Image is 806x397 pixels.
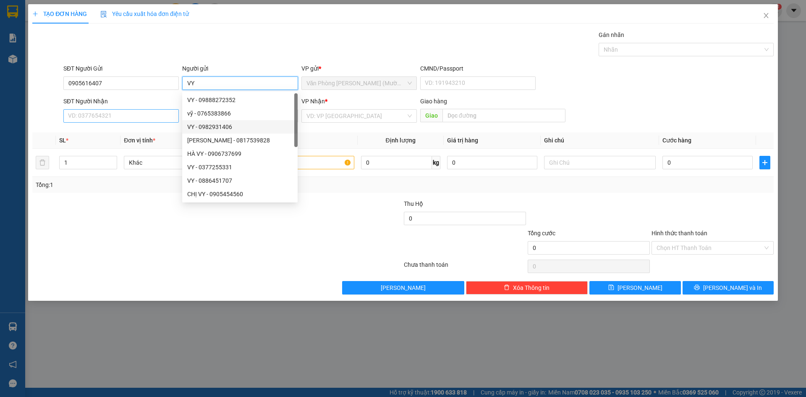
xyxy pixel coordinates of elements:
div: SĐT Người Gửi [63,64,179,73]
div: VY - 0886451707 [187,176,293,185]
label: Gán nhãn [599,32,624,38]
span: plus [760,159,770,166]
div: VY - 09888272352 [182,93,298,107]
span: kg [432,156,440,169]
div: CHỊ VY - 0905454560 [187,189,293,199]
div: HÀ VY - 0906737699 [182,147,298,160]
input: 0 [447,156,537,169]
span: VP Nhận [301,98,325,105]
span: Giao [420,109,442,122]
button: printer[PERSON_NAME] và In [683,281,774,294]
span: Định lượng [386,137,416,144]
span: Cước hàng [662,137,691,144]
div: VY - 0886451707 [182,174,298,187]
span: Đơn vị tính [124,137,155,144]
span: [PERSON_NAME] [618,283,662,292]
span: SL [59,137,66,144]
div: VY - 09888272352 [187,95,293,105]
span: Thu Hộ [404,200,423,207]
div: Người gửi [182,64,298,73]
span: Khác [129,156,230,169]
button: save[PERSON_NAME] [589,281,680,294]
button: Close [754,4,778,28]
div: Chưa thanh toán [403,260,527,275]
span: TẠO ĐƠN HÀNG [32,11,87,17]
div: VY - 0982931406 [187,122,293,131]
span: Yêu cầu xuất hóa đơn điện tử [100,11,189,17]
input: VD: Bàn, Ghế [242,156,354,169]
span: plus [32,11,38,17]
span: save [608,284,614,291]
span: Giá trị hàng [447,137,478,144]
label: Hình thức thanh toán [652,230,707,237]
span: printer [694,284,700,291]
div: VY - 0377255331 [187,163,293,172]
input: Ghi Chú [544,156,656,169]
button: [PERSON_NAME] [342,281,464,294]
div: Tổng: 1 [36,180,311,189]
div: vỹ - 0765383866 [187,109,293,118]
span: [PERSON_NAME] và In [703,283,762,292]
div: VP gửi [301,64,417,73]
span: Giao hàng [420,98,447,105]
div: CMND/Passport [420,64,536,73]
span: Tổng cước [528,230,555,237]
button: deleteXóa Thông tin [466,281,588,294]
button: delete [36,156,49,169]
input: Dọc đường [442,109,565,122]
span: Xóa Thông tin [513,283,550,292]
div: VY - 0982931406 [182,120,298,134]
div: [PERSON_NAME] - 0817539828 [187,136,293,145]
div: vỹ - 0765383866 [182,107,298,120]
span: close [763,12,769,19]
div: HÀ VY - 0906737699 [187,149,293,158]
div: CHỊ VY - 0905454560 [182,187,298,201]
div: KHÁNH VY - 0817539828 [182,134,298,147]
div: VY - 0377255331 [182,160,298,174]
th: Ghi chú [541,132,659,149]
span: [PERSON_NAME] [381,283,426,292]
img: icon [100,11,107,18]
button: plus [759,156,770,169]
span: delete [504,284,510,291]
div: SĐT Người Nhận [63,97,179,106]
span: Văn Phòng Trần Phú (Mường Thanh) [306,77,412,89]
